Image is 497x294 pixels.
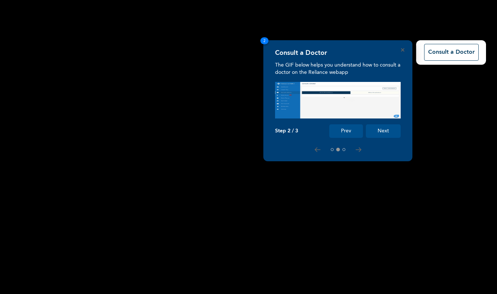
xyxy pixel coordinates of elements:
button: Close [401,48,404,52]
img: consult_tour.f0374f2500000a21e88d.gif [275,82,401,118]
p: Step 2 / 3 [275,128,298,134]
p: The GIF below helps you understand how to consult a doctor on the Reliance webapp [275,61,401,76]
button: Next [366,124,401,138]
button: Prev [329,124,363,138]
h4: Consult a Doctor [275,49,327,57]
button: Consult a Doctor [424,44,479,61]
span: 2 [260,37,268,44]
